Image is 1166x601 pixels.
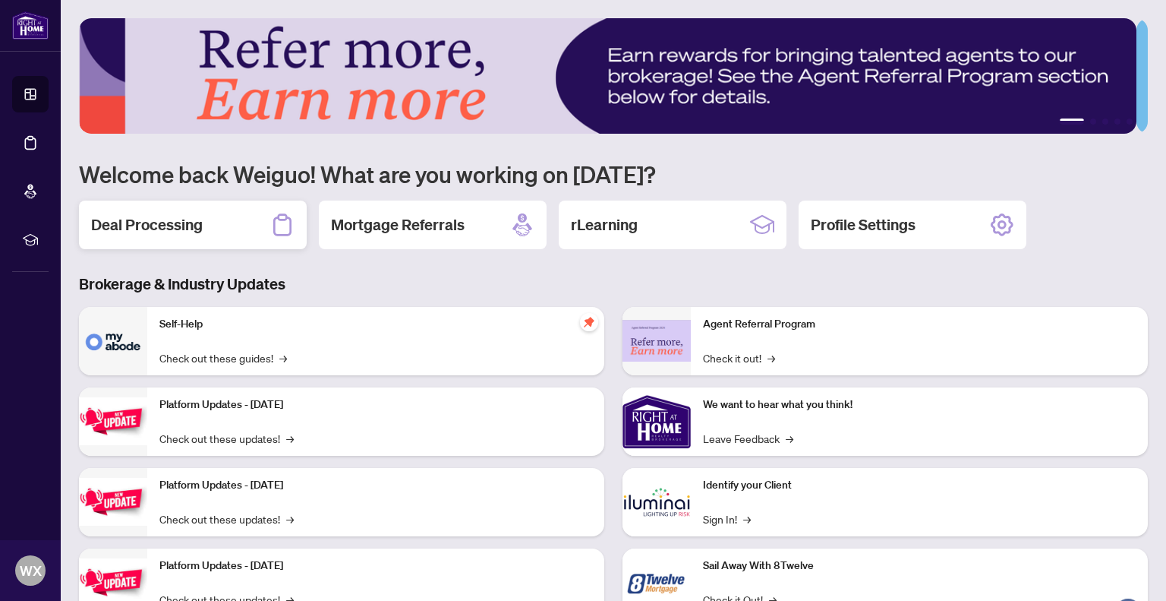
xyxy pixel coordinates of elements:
span: pushpin [580,313,598,331]
img: Agent Referral Program [622,320,691,362]
span: WX [20,560,42,581]
p: Self-Help [159,316,592,333]
button: 1 [1060,119,1084,125]
p: Sail Away With 8Twelve [703,558,1136,574]
h3: Brokerage & Industry Updates [79,274,1148,295]
img: logo [12,11,49,40]
h1: Welcome back Weiguo! What are you working on [DATE]? [79,160,1148,188]
p: Platform Updates - [DATE] [159,558,592,574]
a: Check out these updates!→ [159,511,294,527]
p: Platform Updates - [DATE] [159,477,592,494]
span: → [767,350,775,366]
h2: Profile Settings [811,214,915,236]
h2: Deal Processing [91,214,203,236]
span: → [743,511,751,527]
span: → [286,430,294,447]
button: 5 [1127,119,1133,125]
a: Check out these guides!→ [159,350,287,366]
p: Agent Referral Program [703,316,1136,333]
p: Platform Updates - [DATE] [159,397,592,413]
span: → [279,350,287,366]
button: 2 [1090,119,1096,125]
a: Sign In!→ [703,511,751,527]
img: We want to hear what you think! [622,387,691,456]
p: Identify your Client [703,477,1136,494]
a: Check out these updates!→ [159,430,294,447]
a: Leave Feedback→ [703,430,793,447]
p: We want to hear what you think! [703,397,1136,413]
img: Identify your Client [622,468,691,536]
h2: rLearning [571,214,638,236]
button: 4 [1114,119,1120,125]
a: Check it out!→ [703,350,775,366]
button: Open asap [1105,548,1151,593]
button: 3 [1102,119,1108,125]
img: Platform Updates - July 8, 2025 [79,478,147,526]
h2: Mortgage Referrals [331,214,465,236]
span: → [286,511,294,527]
img: Self-Help [79,307,147,375]
img: Slide 0 [79,18,1136,134]
img: Platform Updates - July 21, 2025 [79,397,147,445]
span: → [786,430,793,447]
